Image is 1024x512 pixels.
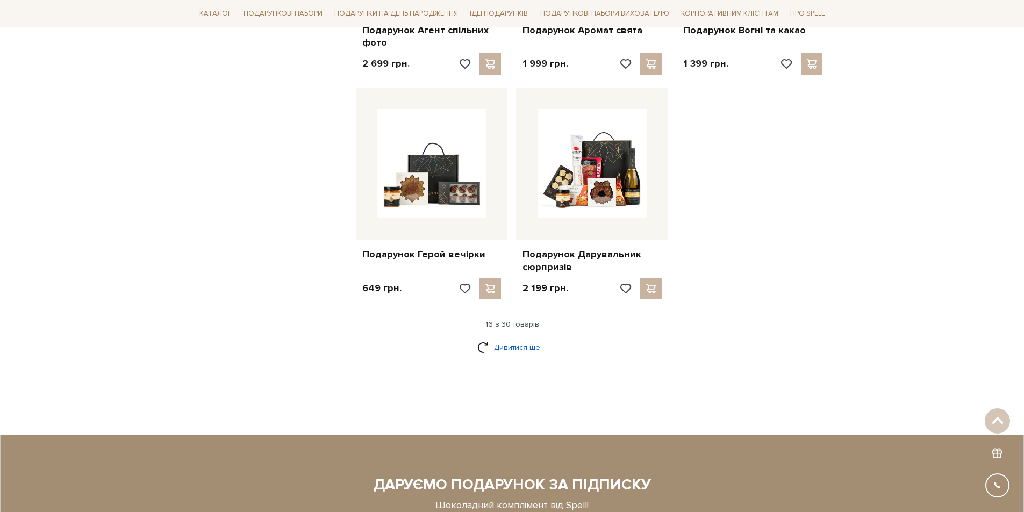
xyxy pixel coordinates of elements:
div: 16 з 30 товарів [191,320,834,329]
a: Подарунок Дарувальник сюрпризів [522,248,662,273]
a: Подарунок Аромат свята [522,24,662,37]
p: 1 999 грн. [522,57,568,70]
a: Дивитися ще [477,338,547,357]
p: 1 399 грн. [683,57,728,70]
a: Подарунки на День народження [330,5,462,22]
a: Ідеї подарунків [466,5,532,22]
a: Подарунок Вогні та какао [683,24,822,37]
p: 2 199 грн. [522,282,568,294]
a: Корпоративним клієнтам [677,4,783,23]
a: Подарункові набори [239,5,327,22]
p: 2 699 грн. [362,57,410,70]
p: 649 грн. [362,282,402,294]
a: Про Spell [786,5,829,22]
a: Подарункові набори вихователю [536,4,674,23]
a: Каталог [195,5,236,22]
a: Подарунок Агент спільних фото [362,24,502,49]
a: Подарунок Герой вечірки [362,248,502,261]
